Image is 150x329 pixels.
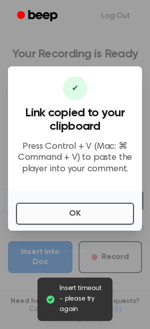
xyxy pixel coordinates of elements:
a: Beep [10,6,66,26]
button: OK [16,203,134,225]
a: Log Out [91,4,140,28]
div: ✔ [63,76,87,100]
p: Press Control + V (Mac: ⌘ Command + V) to paste the player into your comment. [16,141,134,175]
h3: Link copied to your clipboard [16,106,134,133]
span: Insert timeout - please try again [59,284,104,315]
